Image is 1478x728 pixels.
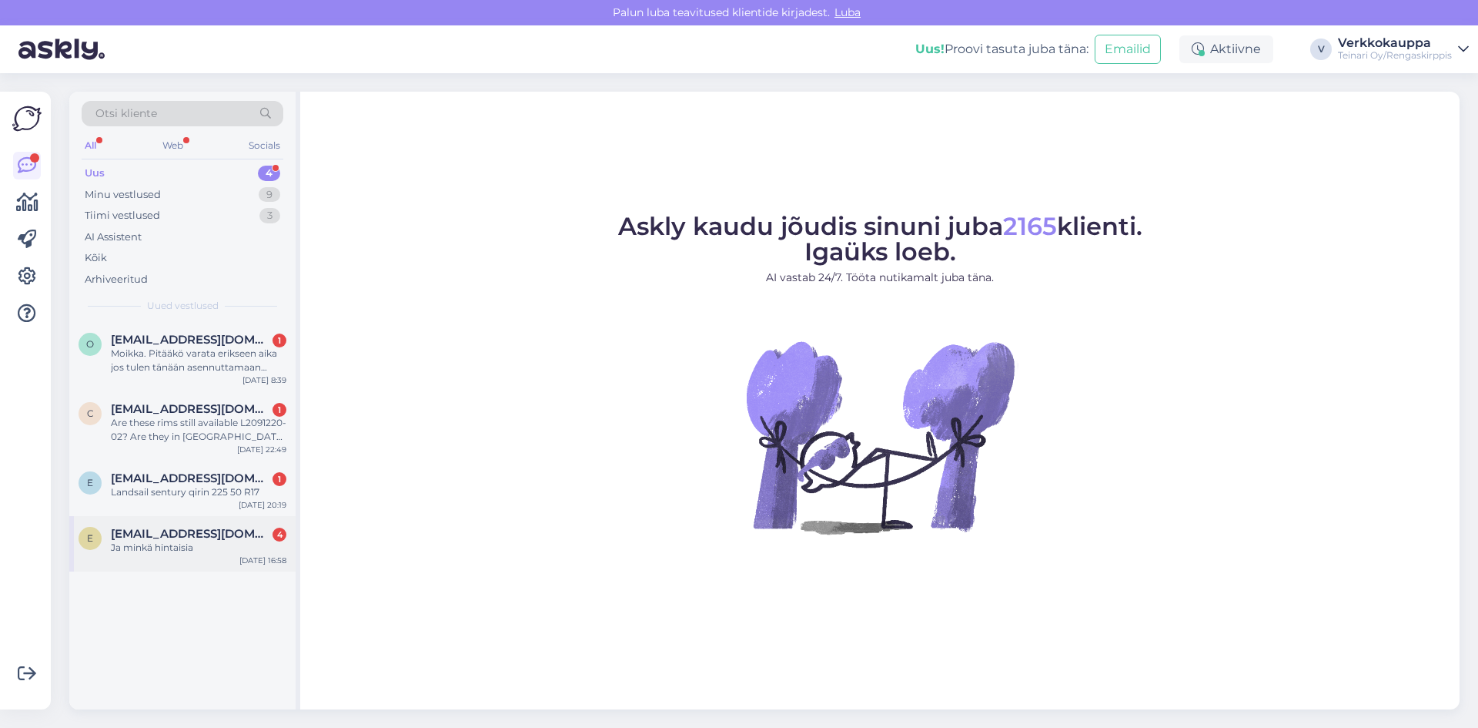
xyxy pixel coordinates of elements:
[111,402,271,416] span: chuck_aiesi@yahoo.com
[159,136,186,156] div: Web
[258,166,280,181] div: 4
[618,211,1142,267] span: Askly kaudu jõudis sinuni juba klienti. Igaüks loeb.
[87,532,93,544] span: e
[273,334,286,347] div: 1
[111,527,271,541] span: elisa.jussikainen@gmail.com
[915,42,945,56] b: Uus!
[111,416,286,444] div: Are these rims still available L2091220-02? Are they in [GEOGRAPHIC_DATA] or Vantaa?
[1003,211,1057,241] span: 2165
[246,136,283,156] div: Socials
[111,347,286,374] div: Moikka. Pitääkö varata erikseen aika jos tulen tänään asennuttamaan kahteen vanteeseen uudet renk...
[1338,37,1452,49] div: Verkkokauppa
[1338,37,1469,62] a: VerkkokauppaTeinari Oy/Rengaskirppis
[239,555,286,566] div: [DATE] 16:58
[95,106,157,122] span: Otsi kliente
[85,208,160,223] div: Tiimi vestlused
[85,187,161,203] div: Minu vestlused
[12,104,42,133] img: Askly Logo
[259,187,280,203] div: 9
[618,270,1142,286] p: AI vastab 24/7. Tööta nutikamalt juba täna.
[830,5,865,19] span: Luba
[111,485,286,499] div: Landsail sentury qirin 225 50 R17
[85,250,107,266] div: Kõik
[273,472,286,486] div: 1
[147,299,219,313] span: Uued vestlused
[239,499,286,511] div: [DATE] 20:19
[111,333,271,347] span: oskari.liimatainen@events365.fi
[85,272,148,287] div: Arhiveeritud
[1179,35,1273,63] div: Aktiivne
[237,444,286,455] div: [DATE] 22:49
[82,136,99,156] div: All
[741,298,1018,575] img: No Chat active
[915,40,1088,59] div: Proovi tasuta juba täna:
[87,408,94,419] span: c
[87,477,93,488] span: E
[111,541,286,555] div: Ja minkä hintaisia
[259,208,280,223] div: 3
[1310,39,1332,60] div: V
[242,374,286,386] div: [DATE] 8:39
[85,230,142,245] div: AI Assistent
[85,166,105,181] div: Uus
[273,403,286,417] div: 1
[1095,35,1161,64] button: Emailid
[1338,49,1452,62] div: Teinari Oy/Rengaskirppis
[111,471,271,485] span: Elephant252@yahoo.com
[86,338,94,350] span: o
[273,528,286,542] div: 4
